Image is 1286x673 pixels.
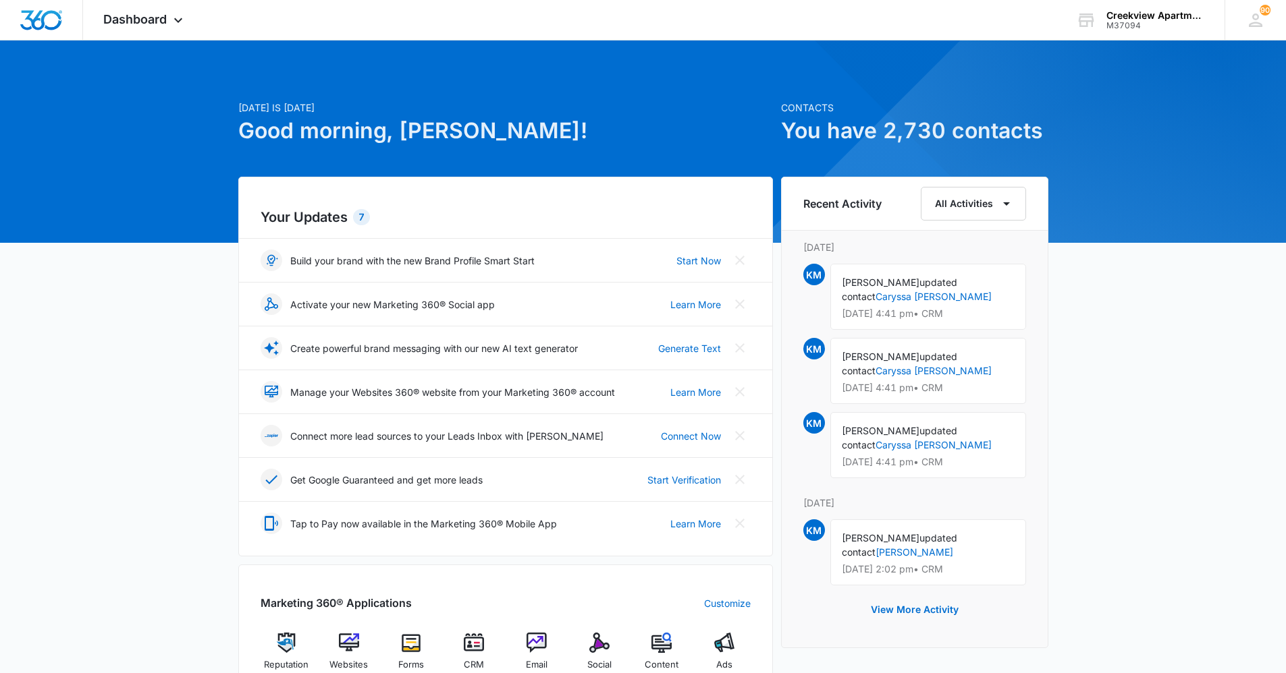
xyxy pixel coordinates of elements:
a: Caryssa [PERSON_NAME] [876,439,992,450]
a: [PERSON_NAME] [876,546,953,558]
p: Get Google Guaranteed and get more leads [290,473,483,487]
span: Content [645,658,678,672]
span: [PERSON_NAME] [842,276,919,288]
div: notifications count [1260,5,1270,16]
p: [DATE] [803,496,1026,510]
span: KM [803,519,825,541]
span: KM [803,338,825,359]
h2: Your Updates [261,207,751,227]
span: Social [587,658,612,672]
button: Close [729,337,751,359]
p: [DATE] 4:41 pm • CRM [842,457,1015,467]
a: Caryssa [PERSON_NAME] [876,291,992,302]
button: Close [729,469,751,490]
p: [DATE] 4:41 pm • CRM [842,309,1015,318]
span: Forms [398,658,424,672]
span: Ads [716,658,732,672]
h1: Good morning, [PERSON_NAME]! [238,115,773,147]
a: Learn More [670,517,721,531]
h6: Recent Activity [803,196,882,212]
a: Start Verification [647,473,721,487]
button: Close [729,293,751,315]
a: Customize [704,596,751,610]
p: Manage your Websites 360® website from your Marketing 360® account [290,385,615,399]
a: Connect Now [661,429,721,443]
a: Generate Text [658,341,721,355]
a: Learn More [670,385,721,399]
div: account name [1106,10,1205,21]
div: 7 [353,209,370,225]
a: Caryssa [PERSON_NAME] [876,365,992,376]
span: CRM [464,658,484,672]
p: [DATE] is [DATE] [238,100,773,115]
p: Activate your new Marketing 360® Social app [290,297,495,312]
a: Learn More [670,297,721,312]
button: All Activities [921,187,1026,221]
span: [PERSON_NAME] [842,532,919,544]
p: Tap to Pay now available in the Marketing 360® Mobile App [290,517,557,531]
span: [PERSON_NAME] [842,351,919,362]
button: Close [729,381,751,403]
div: account id [1106,21,1205,30]
button: View More Activity [857,593,972,626]
p: [DATE] 2:02 pm • CRM [842,564,1015,574]
span: Dashboard [103,12,167,26]
h1: You have 2,730 contacts [781,115,1048,147]
p: Contacts [781,100,1048,115]
h2: Marketing 360® Applications [261,595,412,611]
p: Connect more lead sources to your Leads Inbox with [PERSON_NAME] [290,429,604,443]
span: KM [803,412,825,434]
span: Reputation [264,658,309,672]
span: KM [803,264,825,285]
p: [DATE] 4:41 pm • CRM [842,383,1015,392]
span: 90 [1260,5,1270,16]
span: Email [526,658,547,672]
span: Websites [329,658,368,672]
p: Create powerful brand messaging with our new AI text generator [290,341,578,355]
p: Build your brand with the new Brand Profile Smart Start [290,254,535,268]
p: [DATE] [803,240,1026,254]
button: Close [729,250,751,271]
span: [PERSON_NAME] [842,425,919,436]
a: Start Now [676,254,721,268]
button: Close [729,425,751,446]
button: Close [729,513,751,534]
